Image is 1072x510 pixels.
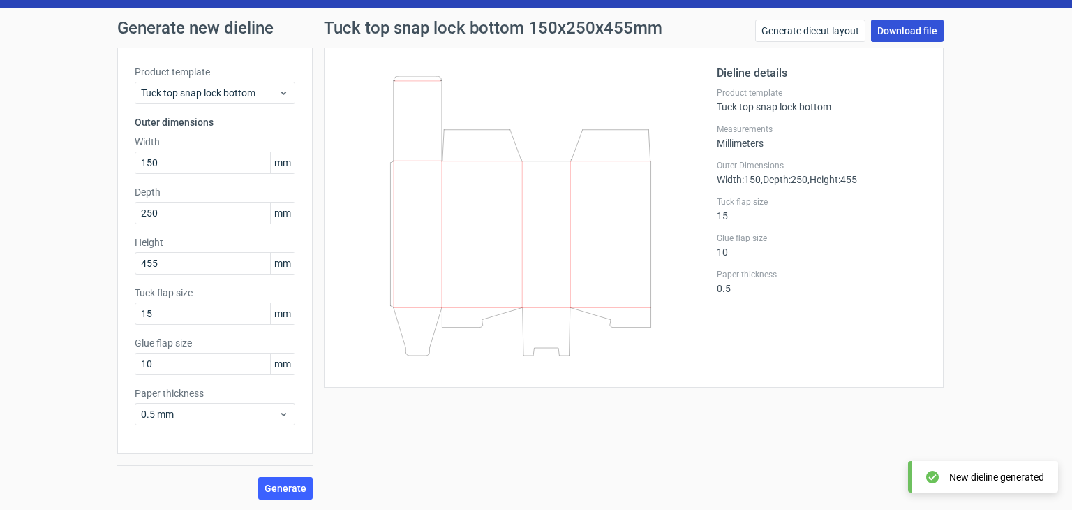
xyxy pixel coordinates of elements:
span: , Depth : 250 [761,174,807,185]
a: Generate diecut layout [755,20,865,42]
span: mm [270,303,295,324]
span: mm [270,203,295,224]
h2: Dieline details [717,65,926,82]
div: 0.5 [717,269,926,294]
label: Depth [135,185,295,199]
span: Generate [265,483,306,493]
label: Width [135,135,295,149]
h3: Outer dimensions [135,115,295,129]
label: Measurements [717,124,926,135]
button: Generate [258,477,313,500]
div: Tuck top snap lock bottom [717,87,926,112]
h1: Generate new dieline [117,20,955,36]
h1: Tuck top snap lock bottom 150x250x455mm [324,20,662,36]
label: Glue flap size [135,336,295,350]
a: Download file [871,20,944,42]
label: Glue flap size [717,233,926,244]
label: Product template [717,87,926,99]
label: Tuck flap size [135,286,295,300]
div: Millimeters [717,124,926,149]
span: Width : 150 [717,174,761,185]
span: Tuck top snap lock bottom [141,86,278,100]
div: New dieline generated [949,470,1044,484]
div: 10 [717,233,926,258]
label: Tuck flap size [717,196,926,207]
label: Height [135,235,295,249]
label: Outer Dimensions [717,160,926,171]
span: mm [270,354,295,374]
label: Paper thickness [135,386,295,400]
span: mm [270,253,295,274]
span: , Height : 455 [807,174,857,185]
label: Product template [135,65,295,79]
span: 0.5 mm [141,407,278,421]
div: 15 [717,196,926,221]
span: mm [270,152,295,173]
label: Paper thickness [717,269,926,280]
